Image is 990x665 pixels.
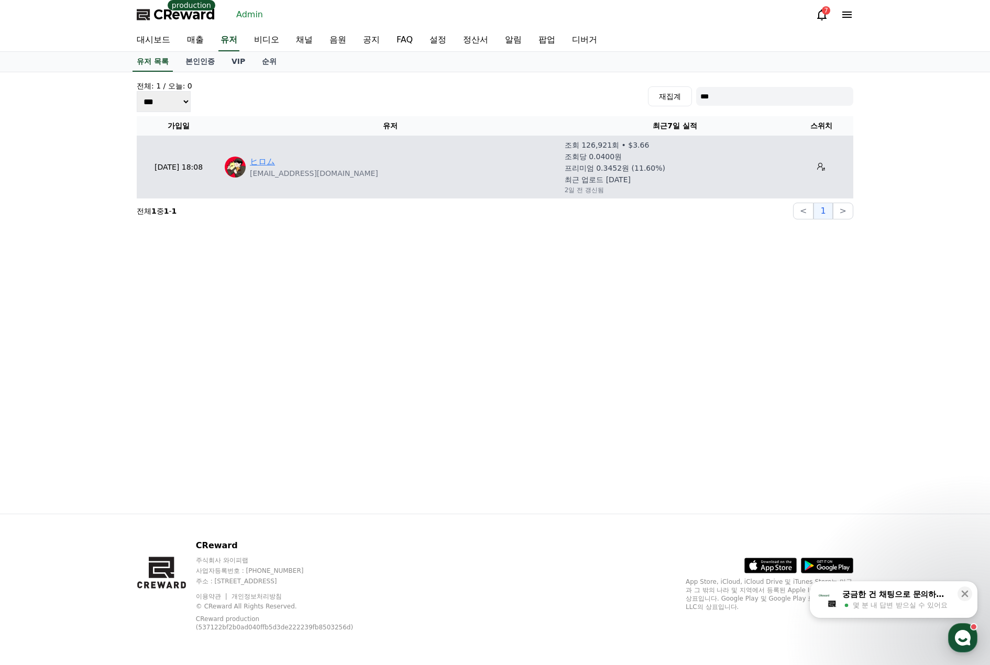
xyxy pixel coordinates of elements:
p: [DATE] 18:08 [141,162,216,173]
a: 이용약관 [196,593,229,600]
a: FAQ [388,29,421,51]
a: 공지 [355,29,388,51]
span: 대화 [96,348,108,357]
strong: 1 [151,207,157,215]
a: 매출 [179,29,212,51]
th: 스위치 [789,116,853,136]
p: 2일 전 갱신됨 [565,186,604,194]
p: 조회당 0.0400원 [565,151,622,162]
th: 유저 [221,116,560,136]
a: 알림 [497,29,530,51]
button: > [833,203,853,219]
p: CReward [196,539,380,552]
a: 음원 [321,29,355,51]
a: 홈 [3,332,69,358]
a: 7 [816,8,828,21]
p: 주식회사 와이피랩 [196,556,380,564]
div: 7 [822,6,830,15]
strong: 1 [164,207,169,215]
p: App Store, iCloud, iCloud Drive 및 iTunes Store는 미국과 그 밖의 나라 및 지역에서 등록된 Apple Inc.의 서비스 상표입니다. Goo... [686,578,853,611]
a: 설정 [421,29,455,51]
a: 대화 [69,332,135,358]
span: 설정 [162,348,174,356]
p: 주소 : [STREET_ADDRESS] [196,577,380,585]
button: 1 [813,203,832,219]
p: [EMAIL_ADDRESS][DOMAIN_NAME] [250,168,378,179]
img: https://lh3.googleusercontent.com/a/ACg8ocLzDUhh0XkdBJeeOZ4iiVkhiEfw1cQWZHW69fbQw4vrk-1CrOtF=s96-c [225,157,246,178]
h4: 전체: 1 / 오늘: 0 [137,81,192,91]
p: 사업자등록번호 : [PHONE_NUMBER] [196,567,380,575]
a: 정산서 [455,29,497,51]
a: 채널 [288,29,321,51]
a: 유저 목록 [133,52,173,72]
a: Admin [232,6,267,23]
a: CReward [137,6,215,23]
a: 비디오 [246,29,288,51]
span: 홈 [33,348,39,356]
p: CReward production (537122bf2b0ad040ffb5d3de222239fb8503256d) [196,615,364,631]
p: 조회 126,921회 • $3.66 [565,140,650,150]
th: 가입일 [137,116,221,136]
a: ヒロム [250,156,275,168]
a: 순위 [254,52,285,72]
a: 설정 [135,332,201,358]
p: 프리미엄 0.3452원 (11.60%) [565,163,665,173]
button: < [793,203,813,219]
a: 유저 [218,29,239,51]
a: 팝업 [530,29,564,51]
strong: 1 [172,207,177,215]
p: © CReward All Rights Reserved. [196,602,380,611]
p: 전체 중 - [137,206,177,216]
p: 최근 업로드 [DATE] [565,174,631,185]
a: 대시보드 [128,29,179,51]
a: 개인정보처리방침 [232,593,282,600]
a: 디버거 [564,29,606,51]
th: 최근7일 실적 [560,116,789,136]
button: 재집계 [648,86,692,106]
a: 본인인증 [177,52,223,72]
a: VIP [223,52,254,72]
span: CReward [153,6,215,23]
